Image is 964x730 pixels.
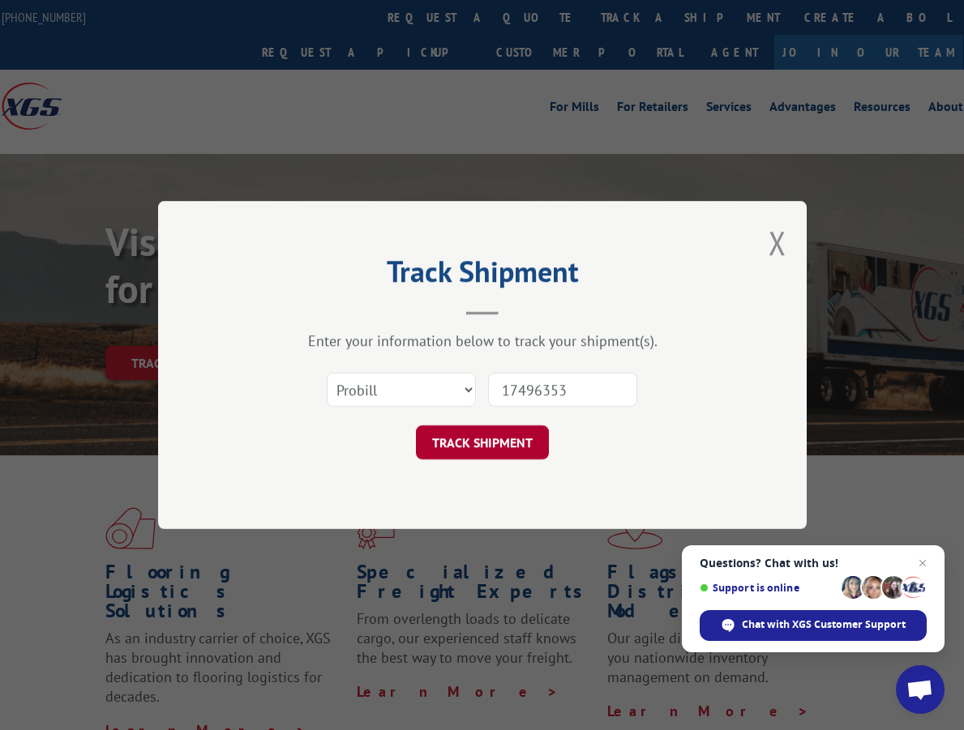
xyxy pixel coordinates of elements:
h2: Track Shipment [239,260,726,291]
div: Chat with XGS Customer Support [700,610,927,641]
div: Open chat [896,665,945,714]
input: Number(s) [488,373,637,407]
button: TRACK SHIPMENT [416,425,549,459]
span: Questions? Chat with us! [700,557,927,570]
span: Close chat [913,553,932,573]
button: Close modal [769,221,786,264]
span: Support is online [700,582,836,594]
span: Chat with XGS Customer Support [742,617,906,632]
div: Enter your information below to track your shipment(s). [239,331,726,350]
